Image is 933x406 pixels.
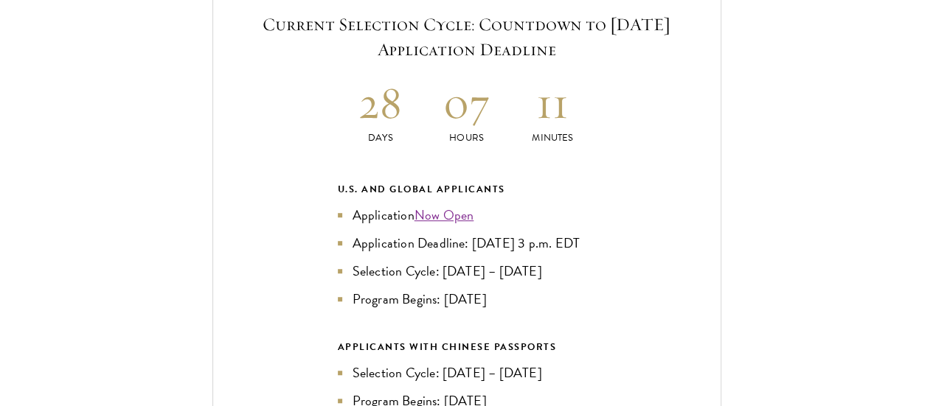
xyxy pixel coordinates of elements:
[338,75,424,130] h2: 28
[338,130,424,146] p: Days
[423,75,510,130] h2: 07
[338,289,596,309] li: Program Begins: [DATE]
[338,363,596,383] li: Selection Cycle: [DATE] – [DATE]
[338,181,596,197] div: U.S. and Global Applicants
[338,339,596,355] div: APPLICANTS WITH CHINESE PASSPORTS
[510,130,596,146] p: Minutes
[415,205,474,225] a: Now Open
[338,205,596,225] li: Application
[338,261,596,281] li: Selection Cycle: [DATE] – [DATE]
[510,75,596,130] h2: 11
[423,130,510,146] p: Hours
[338,233,596,253] li: Application Deadline: [DATE] 3 p.m. EDT
[243,12,691,62] h5: Current Selection Cycle: Countdown to [DATE] Application Deadline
